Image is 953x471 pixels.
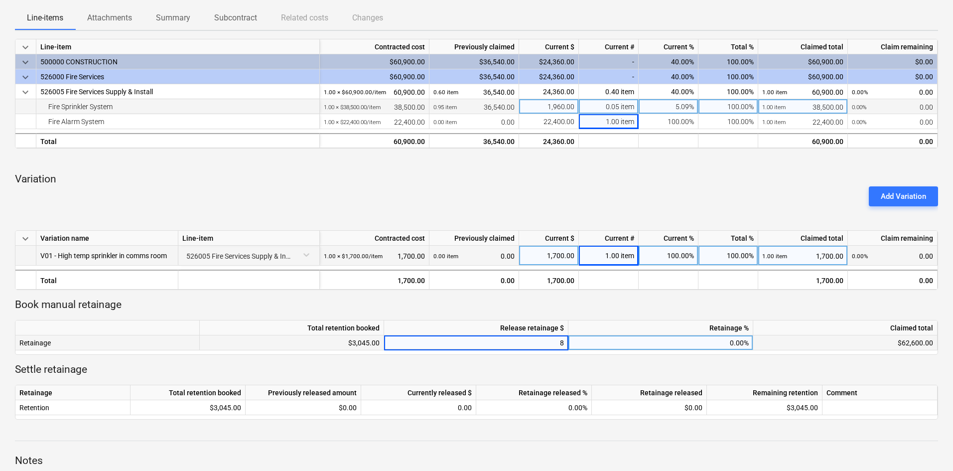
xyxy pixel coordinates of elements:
[131,400,246,415] div: $3,045.00
[852,253,868,260] small: 0.00%
[476,400,592,415] div: 0.00%
[15,363,938,377] p: Settle retainage
[758,133,848,148] div: 60,900.00
[19,71,31,83] span: keyboard_arrow_down
[40,99,315,114] div: Fire Sprinkler System
[36,270,178,290] div: Total
[320,54,429,69] div: $60,900.00
[592,385,707,400] div: Retainage released
[40,54,315,69] div: 500000 CONSTRUCTION
[433,104,457,111] small: 0.95 item
[324,104,381,111] small: 1.00 × $38,500.00 / item
[698,231,758,246] div: Total %
[87,12,132,24] p: Attachments
[753,335,938,350] div: $62,600.00
[19,86,31,98] span: keyboard_arrow_down
[848,39,938,54] div: Claim remaining
[707,385,822,400] div: Remaining retention
[848,231,938,246] div: Claim remaining
[19,233,31,245] span: keyboard_arrow_down
[40,84,315,99] div: 526005 Fire Services Supply & Install
[753,320,938,335] div: Claimed total
[639,84,698,99] div: 40.00%
[762,104,786,111] small: 1.00 item
[429,39,519,54] div: Previously claimed
[579,114,639,129] div: 1.00 item
[822,385,938,400] div: Comment
[698,99,758,114] div: 100.00%
[156,12,190,24] p: Summary
[429,69,519,84] div: $36,540.00
[27,12,63,24] p: Line-items
[568,320,753,335] div: Retainage %
[320,231,429,246] div: Contracted cost
[848,54,938,69] div: $0.00
[852,134,933,149] div: 0.00
[579,99,639,114] div: 0.05 item
[579,69,639,84] div: -
[707,400,822,415] div: $3,045.00
[762,89,787,96] small: 1.00 item
[758,231,848,246] div: Claimed total
[758,54,848,69] div: $60,900.00
[639,246,698,266] div: 100.00%
[639,39,698,54] div: Current %
[881,190,926,203] div: Add Variation
[762,114,843,130] div: 22,400.00
[324,99,425,115] div: 38,500.00
[131,385,246,400] div: Total retention booked
[433,119,457,126] small: 0.00 item
[15,335,200,350] div: Retainage
[429,54,519,69] div: $36,540.00
[639,69,698,84] div: 40.00%
[361,385,476,400] div: Currently released $
[324,134,425,149] div: 60,900.00
[433,253,458,260] small: 0.00 item
[214,12,257,24] p: Subcontract
[324,114,425,130] div: 22,400.00
[40,246,167,265] div: V01 - High temp sprinkler in comms room
[519,133,579,148] div: 24,360.00
[15,172,938,186] p: Variation
[519,69,579,84] div: $24,360.00
[852,99,933,115] div: 0.00
[519,114,579,129] div: 22,400.00
[579,246,639,266] div: 1.00 item
[852,119,867,126] small: 0.00%
[15,454,938,468] p: Notes
[519,84,579,99] div: 24,360.00
[758,270,848,290] div: 1,700.00
[852,246,933,266] div: 0.00
[320,270,429,290] div: 1,700.00
[698,114,758,129] div: 100.00%
[758,69,848,84] div: $60,900.00
[320,39,429,54] div: Contracted cost
[519,270,579,290] div: 1,700.00
[852,89,868,96] small: 0.00%
[433,84,515,100] div: 36,540.00
[639,99,698,114] div: 5.09%
[15,385,131,400] div: Retainage
[40,114,315,129] div: Fire Alarm System
[36,231,178,246] div: Variation name
[698,69,758,84] div: 100.00%
[433,134,515,149] div: 36,540.00
[15,298,938,312] p: Book manual retainage
[698,246,758,266] div: 100.00%
[19,56,31,68] span: keyboard_arrow_down
[852,84,933,100] div: 0.00
[848,270,938,290] div: 0.00
[320,69,429,84] div: $60,900.00
[903,423,953,471] iframe: Chat Widget
[579,84,639,99] div: 0.40 item
[246,400,361,415] div: $0.00
[324,89,386,96] small: 1.00 × $60,900.00 / item
[433,246,515,266] div: 0.00
[36,39,320,54] div: Line-item
[698,54,758,69] div: 100.00%
[762,99,843,115] div: 38,500.00
[639,54,698,69] div: 40.00%
[200,320,384,335] div: Total retention booked
[178,231,320,246] div: Line-item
